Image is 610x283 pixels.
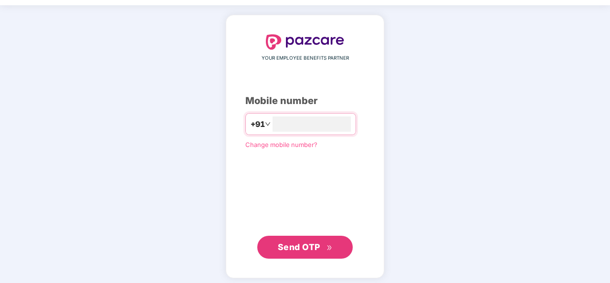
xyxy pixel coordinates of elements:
[257,236,353,259] button: Send OTPdouble-right
[278,242,320,252] span: Send OTP
[326,245,333,251] span: double-right
[245,94,365,108] div: Mobile number
[245,141,317,148] a: Change mobile number?
[251,118,265,130] span: +91
[262,54,349,62] span: YOUR EMPLOYEE BENEFITS PARTNER
[266,34,344,50] img: logo
[265,121,271,127] span: down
